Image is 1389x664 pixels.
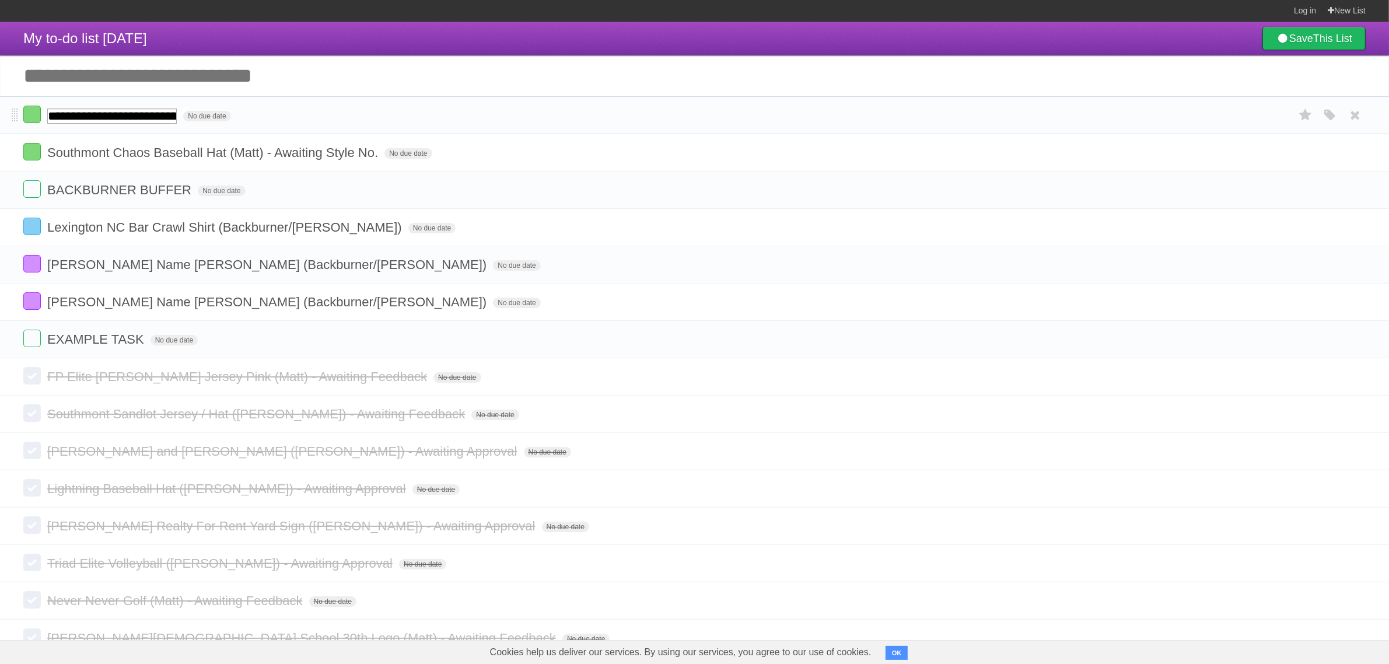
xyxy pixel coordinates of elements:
[399,559,446,569] span: No due date
[886,646,908,660] button: OK
[47,332,146,347] span: EXAMPLE TASK
[23,292,41,310] label: Done
[23,30,147,46] span: My to-do list [DATE]
[309,596,356,607] span: No due date
[47,183,194,197] span: BACKBURNER BUFFER
[23,143,41,160] label: Done
[47,556,396,571] span: Triad Elite Volleyball ([PERSON_NAME]) - Awaiting Approval
[23,442,41,459] label: Done
[408,223,456,233] span: No due date
[478,641,883,664] span: Cookies help us deliver our services. By using our services, you agree to our use of cookies.
[471,410,519,420] span: No due date
[493,260,540,271] span: No due date
[47,369,430,384] span: FP Elite [PERSON_NAME] Jersey Pink (Matt) - Awaiting Feedback
[433,372,481,383] span: No due date
[23,591,41,609] label: Done
[47,407,468,421] span: Southmont Sandlot Jersey / Hat ([PERSON_NAME]) - Awaiting Feedback
[47,481,409,496] span: Lightning Baseball Hat ([PERSON_NAME]) - Awaiting Approval
[47,631,559,645] span: [PERSON_NAME][DEMOGRAPHIC_DATA] School 30th Logo (Matt) - Awaiting Feedback
[1313,33,1352,44] b: This List
[23,180,41,198] label: Done
[151,335,198,345] span: No due date
[47,519,538,533] span: [PERSON_NAME] Realty For Rent Yard Sign ([PERSON_NAME]) - Awaiting Approval
[47,257,489,272] span: [PERSON_NAME] Name [PERSON_NAME] (Backburner/[PERSON_NAME])
[23,516,41,534] label: Done
[47,295,489,309] span: [PERSON_NAME] Name [PERSON_NAME] (Backburner/[PERSON_NAME])
[1294,106,1317,125] label: Star task
[47,593,305,608] span: Never Never Golf (Matt) - Awaiting Feedback
[23,255,41,272] label: Done
[183,111,230,121] span: No due date
[23,106,41,123] label: Done
[1262,27,1366,50] a: SaveThis List
[542,522,589,532] span: No due date
[47,145,381,160] span: Southmont Chaos Baseball Hat (Matt) - Awaiting Style No.
[47,444,520,459] span: [PERSON_NAME] and [PERSON_NAME] ([PERSON_NAME]) - Awaiting Approval
[23,330,41,347] label: Done
[524,447,571,457] span: No due date
[23,218,41,235] label: Done
[23,479,41,497] label: Done
[23,367,41,385] label: Done
[384,148,432,159] span: No due date
[562,634,610,644] span: No due date
[412,484,460,495] span: No due date
[23,404,41,422] label: Done
[23,554,41,571] label: Done
[198,186,245,196] span: No due date
[47,220,405,235] span: Lexington NC Bar Crawl Shirt (Backburner/[PERSON_NAME])
[493,298,540,308] span: No due date
[23,628,41,646] label: Done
